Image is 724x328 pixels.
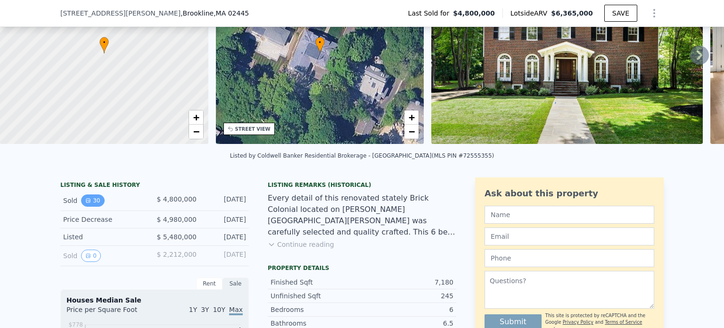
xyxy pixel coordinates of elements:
div: Rent [196,278,222,290]
div: Sold [63,194,147,207]
div: STREET VIEW [235,126,271,133]
a: Zoom in [189,110,203,125]
a: Zoom out [189,125,203,139]
div: Houses Median Sale [66,295,243,305]
div: Sale [222,278,249,290]
button: View historical data [81,194,104,207]
span: 1Y [189,306,197,313]
button: View historical data [81,250,101,262]
span: 10Y [213,306,225,313]
a: Zoom in [404,110,419,125]
span: − [409,126,415,137]
span: 3Y [201,306,209,313]
span: Max [229,306,243,315]
span: $ 4,980,000 [156,216,197,223]
div: • [315,37,325,53]
a: Privacy Policy [563,320,593,325]
div: 6.5 [362,319,453,328]
div: [DATE] [204,194,246,207]
div: [DATE] [204,215,246,224]
span: + [193,111,199,123]
a: Terms of Service [605,320,642,325]
div: Listing Remarks (Historical) [268,181,456,189]
div: 245 [362,291,453,301]
div: 6 [362,305,453,314]
a: Zoom out [404,125,419,139]
div: [DATE] [204,232,246,242]
span: • [99,38,109,47]
input: Name [485,206,654,224]
button: Show Options [645,4,664,23]
div: Bedrooms [271,305,362,314]
div: Every detail of this renovated stately Brick Colonial located on [PERSON_NAME][GEOGRAPHIC_DATA][P... [268,193,456,238]
span: $ 5,480,000 [156,233,197,241]
button: Continue reading [268,240,334,249]
div: Ask about this property [485,187,654,200]
tspan: $778 [68,321,83,328]
span: $4,800,000 [453,8,495,18]
span: Last Sold for [408,8,453,18]
div: Price per Square Foot [66,305,155,320]
div: Finished Sqft [271,278,362,287]
div: Listed by Coldwell Banker Residential Brokerage - [GEOGRAPHIC_DATA] (MLS PIN #72555355) [230,152,494,159]
span: • [315,38,325,47]
div: Unfinished Sqft [271,291,362,301]
span: + [409,111,415,123]
span: $ 2,212,000 [156,251,197,258]
span: , Brookline [181,8,249,18]
div: [DATE] [204,250,246,262]
span: − [193,126,199,137]
span: Lotside ARV [510,8,551,18]
span: $ 4,800,000 [156,195,197,203]
div: Property details [268,264,456,272]
div: Bathrooms [271,319,362,328]
div: 7,180 [362,278,453,287]
div: Price Decrease [63,215,147,224]
span: , MA 02445 [214,9,249,17]
input: Email [485,227,654,245]
div: • [99,37,109,53]
div: Sold [63,250,147,262]
div: Listed [63,232,147,242]
span: $6,365,000 [551,9,593,17]
div: LISTING & SALE HISTORY [60,181,249,191]
span: [STREET_ADDRESS][PERSON_NAME] [60,8,181,18]
input: Phone [485,249,654,267]
button: SAVE [604,5,637,22]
